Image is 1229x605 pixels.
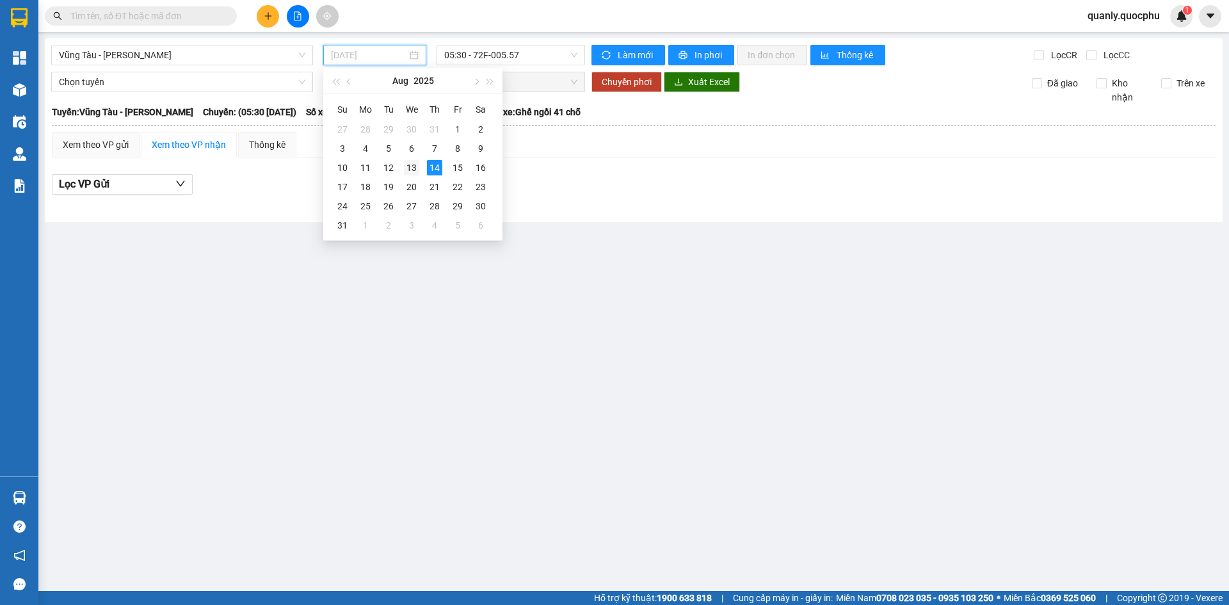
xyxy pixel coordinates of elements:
[469,99,492,120] th: Sa
[1176,10,1187,22] img: icon-new-feature
[427,141,442,156] div: 7
[13,115,26,129] img: warehouse-icon
[446,139,469,158] td: 2025-08-08
[737,45,807,65] button: In đơn chọn
[821,51,831,61] span: bar-chart
[414,68,434,93] button: 2025
[404,160,419,175] div: 13
[1098,48,1132,62] span: Lọc CC
[446,120,469,139] td: 2025-08-01
[331,48,407,62] input: 14/08/2025
[444,72,577,92] span: Chọn chuyến
[427,160,442,175] div: 14
[381,218,396,233] div: 2
[11,8,28,28] img: logo-vxr
[358,122,373,137] div: 28
[13,179,26,193] img: solution-icon
[1046,48,1079,62] span: Lọc CR
[377,158,400,177] td: 2025-08-12
[316,5,339,28] button: aim
[335,179,350,195] div: 17
[381,141,396,156] div: 5
[469,139,492,158] td: 2025-08-09
[446,177,469,197] td: 2025-08-22
[335,160,350,175] div: 10
[53,12,62,20] span: search
[473,198,488,214] div: 30
[469,158,492,177] td: 2025-08-16
[400,216,423,235] td: 2025-09-03
[335,198,350,214] div: 24
[997,595,1000,601] span: ⚪️
[1041,593,1096,603] strong: 0369 525 060
[668,45,734,65] button: printerIn phơi
[354,99,377,120] th: Mo
[404,122,419,137] div: 30
[427,198,442,214] div: 28
[335,218,350,233] div: 31
[381,122,396,137] div: 29
[469,197,492,216] td: 2025-08-30
[331,120,354,139] td: 2025-07-27
[358,198,373,214] div: 25
[404,218,419,233] div: 3
[392,68,408,93] button: Aug
[13,549,26,561] span: notification
[427,179,442,195] div: 21
[594,591,712,605] span: Hỗ trợ kỹ thuật:
[695,48,724,62] span: In phơi
[13,147,26,161] img: warehouse-icon
[381,179,396,195] div: 19
[837,48,875,62] span: Thống kê
[473,160,488,175] div: 16
[423,120,446,139] td: 2025-07-31
[354,197,377,216] td: 2025-08-25
[423,197,446,216] td: 2025-08-28
[13,51,26,65] img: dashboard-icon
[381,160,396,175] div: 12
[473,218,488,233] div: 6
[59,72,305,92] span: Chọn tuyến
[335,141,350,156] div: 3
[331,177,354,197] td: 2025-08-17
[331,139,354,158] td: 2025-08-03
[427,122,442,137] div: 31
[400,197,423,216] td: 2025-08-27
[331,158,354,177] td: 2025-08-10
[591,45,665,65] button: syncLàm mới
[377,120,400,139] td: 2025-07-29
[404,179,419,195] div: 20
[52,107,193,117] b: Tuyến: Vũng Tàu - [PERSON_NAME]
[679,51,689,61] span: printer
[469,120,492,139] td: 2025-08-02
[358,218,373,233] div: 1
[400,158,423,177] td: 2025-08-13
[446,158,469,177] td: 2025-08-15
[483,105,581,119] span: Loại xe: Ghế ngồi 41 chỗ
[249,138,285,152] div: Thống kê
[1107,76,1152,104] span: Kho nhận
[377,197,400,216] td: 2025-08-26
[810,45,885,65] button: bar-chartThống kê
[469,216,492,235] td: 2025-09-06
[381,198,396,214] div: 26
[306,105,377,119] span: Số xe: 72F-005.57
[287,5,309,28] button: file-add
[203,105,296,119] span: Chuyến: (05:30 [DATE])
[450,179,465,195] div: 22
[446,99,469,120] th: Fr
[473,141,488,156] div: 9
[450,160,465,175] div: 15
[354,158,377,177] td: 2025-08-11
[377,177,400,197] td: 2025-08-19
[1042,76,1083,90] span: Đã giao
[450,141,465,156] div: 8
[664,72,740,92] button: downloadXuất Excel
[602,51,613,61] span: sync
[618,48,655,62] span: Làm mới
[175,179,186,189] span: down
[1004,591,1096,605] span: Miền Bắc
[293,12,302,20] span: file-add
[358,179,373,195] div: 18
[59,176,109,192] span: Lọc VP Gửi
